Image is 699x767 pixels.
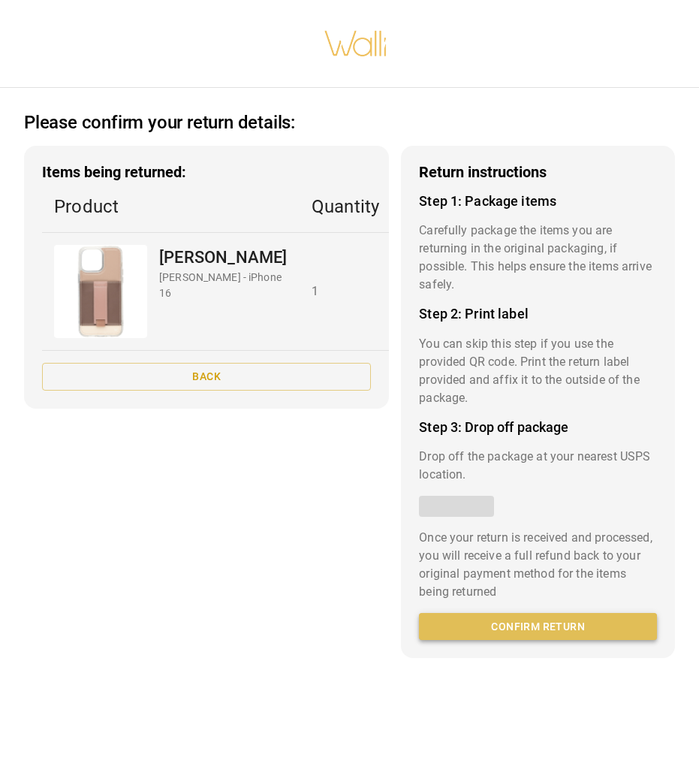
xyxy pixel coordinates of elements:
[419,613,657,641] button: Confirm return
[42,363,371,391] button: Back
[419,335,657,407] p: You can skip this step if you use the provided QR code. Print the return label provided and affix...
[419,448,657,484] p: Drop off the package at your nearest USPS location.
[312,193,380,220] p: Quantity
[42,164,371,181] h3: Items being returned:
[419,222,657,294] p: Carefully package the items you are returning in the original packaging, if possible. This helps ...
[324,11,388,76] img: walli-inc.myshopify.com
[312,282,380,300] p: 1
[419,164,657,181] h3: Return instructions
[419,193,657,210] h4: Step 1: Package items
[419,529,657,601] p: Once your return is received and processed, you will receive a full refund back to your original ...
[54,193,288,220] p: Product
[159,245,288,270] p: [PERSON_NAME]
[159,270,288,301] p: [PERSON_NAME] - iPhone 16
[419,306,657,322] h4: Step 2: Print label
[24,112,295,134] h2: Please confirm your return details:
[419,419,657,436] h4: Step 3: Drop off package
